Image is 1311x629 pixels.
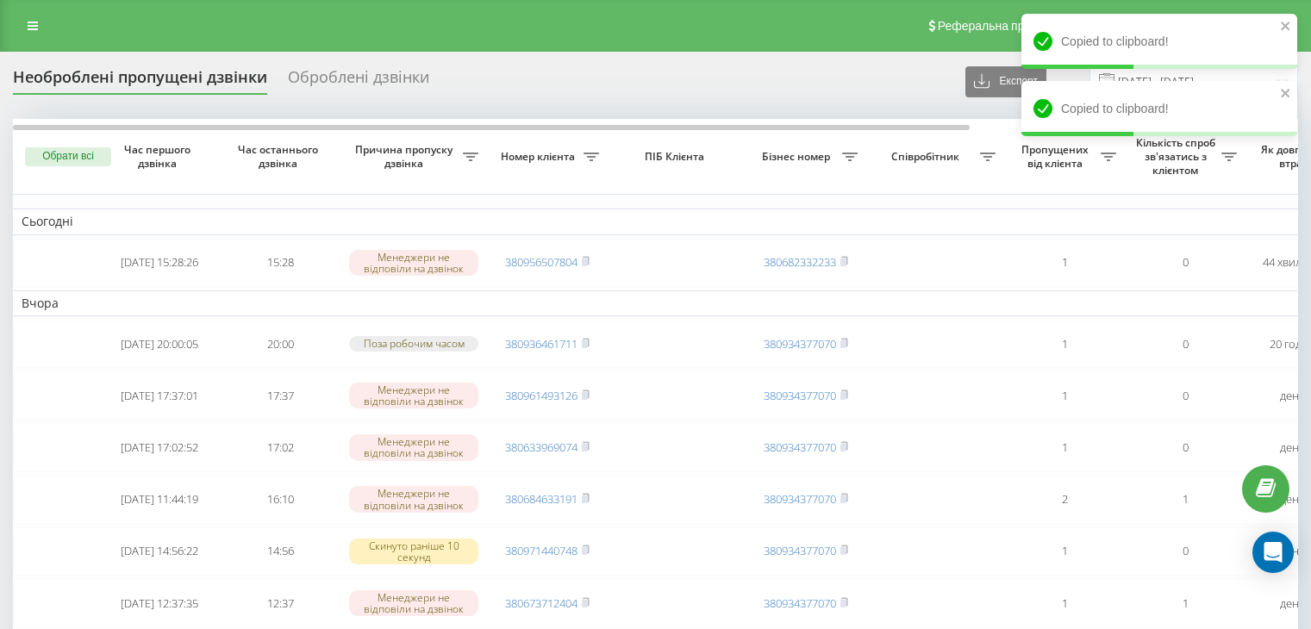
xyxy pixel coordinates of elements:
[1252,532,1294,573] div: Open Intercom Messenger
[99,320,220,368] td: [DATE] 20:00:05
[220,476,340,524] td: 16:10
[99,423,220,471] td: [DATE] 17:02:52
[505,439,577,455] a: 380633969074
[965,66,1046,97] button: Експорт
[764,491,836,507] a: 380934377070
[234,143,327,170] span: Час останнього дзвінка
[754,150,842,164] span: Бізнес номер
[1133,136,1221,177] span: Кількість спроб зв'язатись з клієнтом
[1125,239,1245,287] td: 0
[349,590,478,616] div: Менеджери не відповіли на дзвінок
[505,595,577,611] a: 380673712404
[1280,19,1292,35] button: close
[1004,320,1125,368] td: 1
[220,239,340,287] td: 15:28
[505,543,577,558] a: 380971440748
[288,68,429,95] div: Оброблені дзвінки
[13,68,267,95] div: Необроблені пропущені дзвінки
[1021,14,1297,69] div: Copied to clipboard!
[764,595,836,611] a: 380934377070
[349,434,478,460] div: Менеджери не відповіли на дзвінок
[496,150,584,164] span: Номер клієнта
[99,476,220,524] td: [DATE] 11:44:19
[875,150,980,164] span: Співробітник
[505,254,577,270] a: 380956507804
[1004,423,1125,471] td: 1
[220,579,340,627] td: 12:37
[99,239,220,287] td: [DATE] 15:28:26
[764,336,836,352] a: 380934377070
[1004,527,1125,576] td: 1
[349,250,478,276] div: Менеджери не відповіли на дзвінок
[1004,371,1125,420] td: 1
[1125,527,1245,576] td: 0
[622,150,731,164] span: ПІБ Клієнта
[220,371,340,420] td: 17:37
[1125,476,1245,524] td: 1
[764,439,836,455] a: 380934377070
[1004,239,1125,287] td: 1
[505,491,577,507] a: 380684633191
[1125,579,1245,627] td: 1
[113,143,206,170] span: Час першого дзвінка
[1004,579,1125,627] td: 1
[25,147,111,166] button: Обрати всі
[764,388,836,403] a: 380934377070
[764,254,836,270] a: 380682332233
[99,579,220,627] td: [DATE] 12:37:35
[349,539,478,564] div: Скинуто раніше 10 секунд
[1125,371,1245,420] td: 0
[349,143,463,170] span: Причина пропуску дзвінка
[505,336,577,352] a: 380936461711
[1280,86,1292,103] button: close
[505,388,577,403] a: 380961493126
[349,486,478,512] div: Менеджери не відповіли на дзвінок
[220,423,340,471] td: 17:02
[1013,143,1101,170] span: Пропущених від клієнта
[220,320,340,368] td: 20:00
[349,336,478,351] div: Поза робочим часом
[1004,476,1125,524] td: 2
[1125,320,1245,368] td: 0
[99,371,220,420] td: [DATE] 17:37:01
[938,19,1064,33] span: Реферальна програма
[349,383,478,408] div: Менеджери не відповіли на дзвінок
[764,543,836,558] a: 380934377070
[220,527,340,576] td: 14:56
[1125,423,1245,471] td: 0
[99,527,220,576] td: [DATE] 14:56:22
[1021,81,1297,136] div: Copied to clipboard!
